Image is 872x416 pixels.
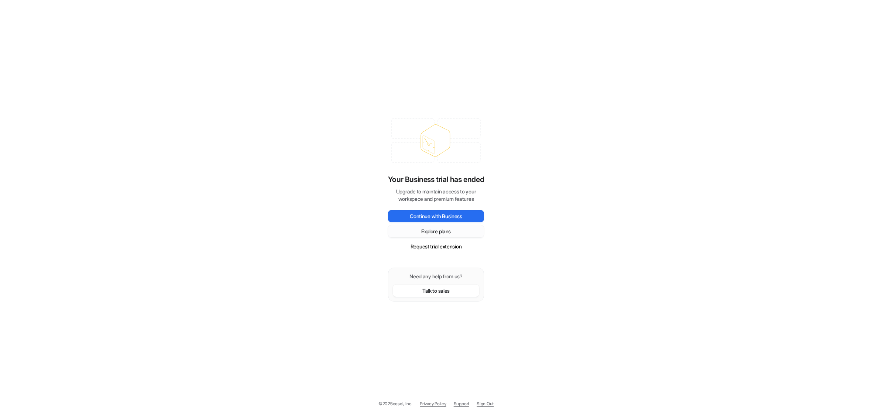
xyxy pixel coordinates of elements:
[454,400,469,407] span: Support
[420,400,446,407] a: Privacy Policy
[477,400,494,407] a: Sign Out
[393,285,479,297] button: Talk to sales
[393,272,479,280] p: Need any help from us?
[388,210,484,222] button: Continue with Business
[388,225,484,237] button: Explore plans
[388,174,484,185] p: Your Business trial has ended
[388,188,484,203] p: Upgrade to maintain access to your workspace and premium features
[388,240,484,252] button: Request trial extension
[378,400,412,407] p: © 2025 eesel, Inc.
